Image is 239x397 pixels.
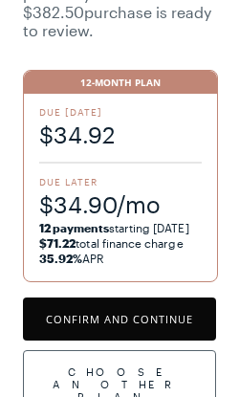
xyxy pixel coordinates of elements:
div: 12-Month Plan [24,71,217,94]
strong: $71.22 [39,236,76,250]
strong: 12 payments [39,221,109,234]
span: $34.92 [39,119,202,150]
button: Confirm and Continue [23,298,216,341]
span: total finance charge [39,236,184,250]
span: APR [39,252,105,265]
span: starting [DATE] [39,221,189,234]
span: Due Later [39,175,202,188]
strong: 35.92% [39,252,82,265]
span: Due [DATE] [39,105,202,119]
span: $34.90/mo [39,188,202,220]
